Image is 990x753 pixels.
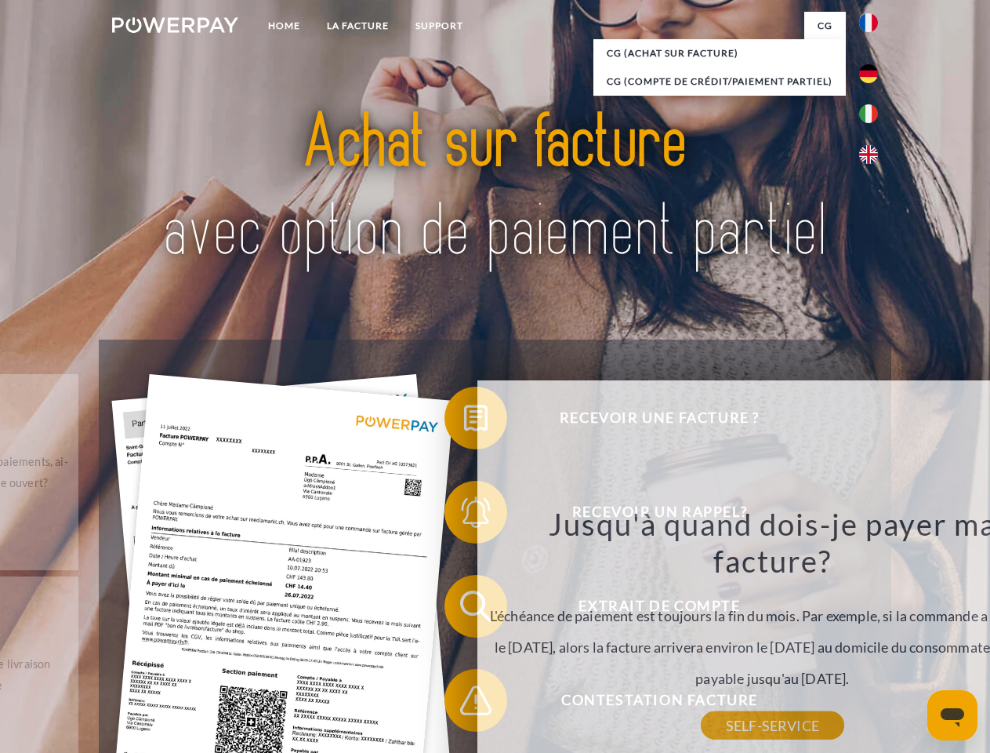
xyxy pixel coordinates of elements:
[701,711,844,740] a: SELF-SERVICE
[859,13,878,32] img: fr
[593,67,846,96] a: CG (Compte de crédit/paiement partiel)
[859,104,878,123] img: it
[255,12,314,40] a: Home
[444,387,852,449] button: Recevoir une facture ?
[444,575,852,638] button: Extrait de compte
[593,39,846,67] a: CG (achat sur facture)
[150,75,840,300] img: title-powerpay_fr.svg
[444,669,852,732] button: Contestation Facture
[927,690,977,740] iframe: Bouton de lancement de la fenêtre de messagerie
[112,17,238,33] img: logo-powerpay-white.svg
[859,145,878,164] img: en
[314,12,402,40] a: LA FACTURE
[859,64,878,83] img: de
[804,12,846,40] a: CG
[444,481,852,544] button: Recevoir un rappel?
[402,12,477,40] a: Support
